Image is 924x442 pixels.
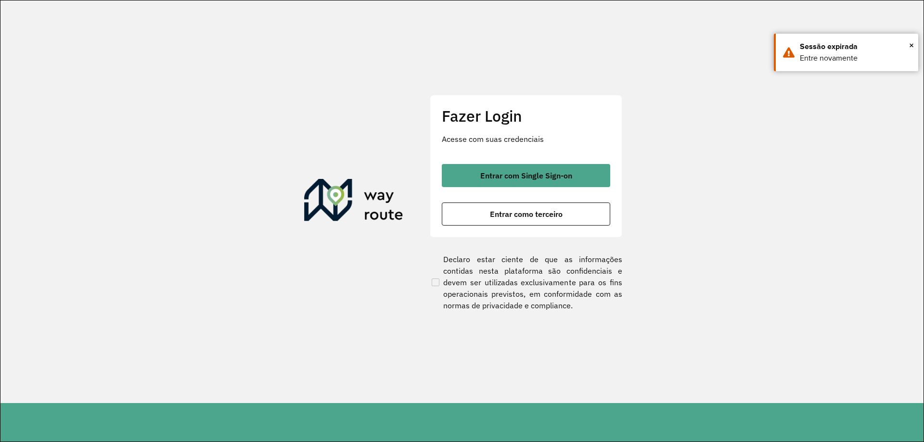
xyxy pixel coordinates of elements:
div: Sessão expirada [800,41,911,52]
button: Close [909,38,914,52]
span: × [909,38,914,52]
span: Entrar como terceiro [490,210,563,218]
img: Roteirizador AmbevTech [304,179,403,225]
button: button [442,164,610,187]
h2: Fazer Login [442,107,610,125]
p: Acesse com suas credenciais [442,133,610,145]
label: Declaro estar ciente de que as informações contidas nesta plataforma são confidenciais e devem se... [430,253,622,311]
button: button [442,202,610,226]
div: Entre novamente [800,52,911,64]
span: Entrar com Single Sign-on [480,172,572,179]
